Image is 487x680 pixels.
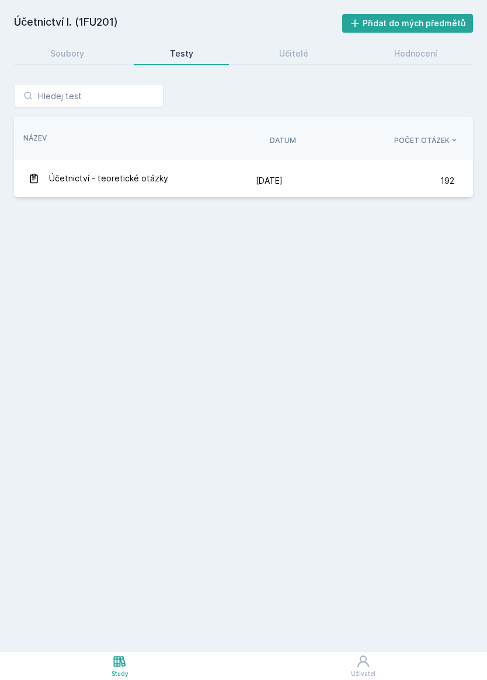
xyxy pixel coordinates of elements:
a: Účetnictví - teoretické otázky [DATE] 192 [14,160,473,197]
span: 192 [440,169,454,192]
span: Účetnictví - teoretické otázky [49,167,168,190]
input: Hledej test [14,84,164,107]
button: Datum [270,135,296,146]
div: Testy [170,48,193,59]
button: Přidat do mých předmětů [342,14,474,33]
div: Uživatel [351,670,375,678]
button: Název [23,133,47,143]
a: Testy [134,42,229,65]
div: Hodnocení [394,48,437,59]
button: Počet otázek [394,135,459,146]
div: Soubory [50,48,84,59]
div: Učitelé [279,48,308,59]
span: Počet otázek [394,135,450,146]
div: Study [112,670,128,678]
span: [DATE] [256,176,283,185]
a: Učitelé [243,42,344,65]
a: Hodnocení [358,42,473,65]
a: Soubory [14,42,120,65]
h2: Účetnictví I. (1FU201) [14,14,342,33]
